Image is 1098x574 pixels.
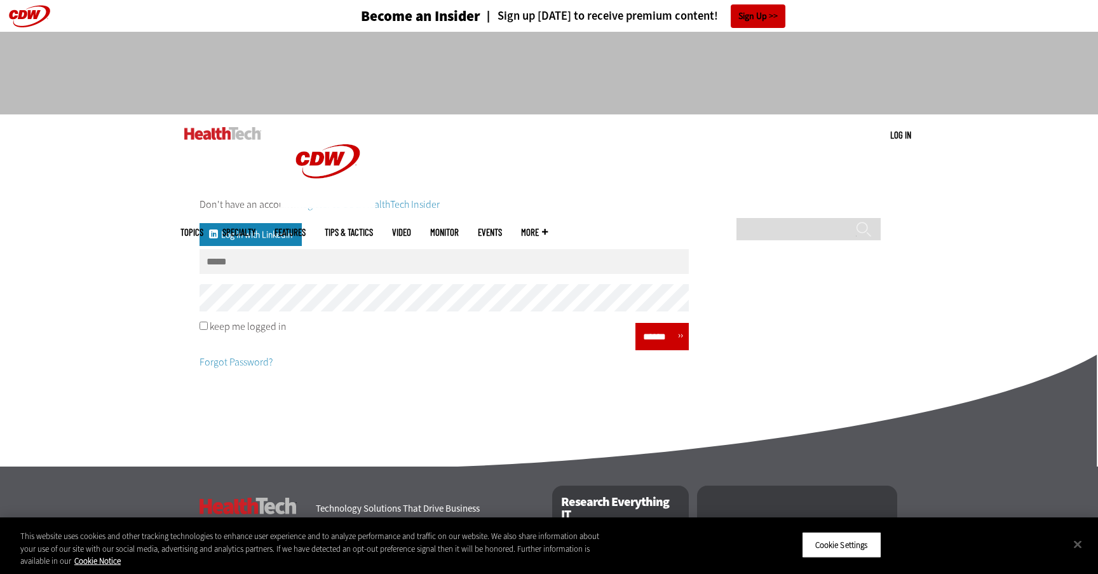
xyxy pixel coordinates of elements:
[318,44,780,102] iframe: advertisement
[184,127,261,140] img: Home
[280,114,376,208] img: Home
[552,486,689,531] h2: Research Everything IT
[222,228,255,237] span: Specialty
[361,9,480,24] h3: Become an Insider
[890,129,911,140] a: Log in
[200,498,297,514] h3: HealthTech
[325,228,373,237] a: Tips & Tactics
[313,9,480,24] a: Become an Insider
[1064,530,1092,558] button: Close
[430,228,459,237] a: MonITor
[802,531,881,558] button: Cookie Settings
[274,228,306,237] a: Features
[521,228,548,237] span: More
[478,228,502,237] a: Events
[280,198,376,212] a: CDW
[890,128,911,142] div: User menu
[20,530,604,568] div: This website uses cookies and other tracking technologies to enhance user experience and to analy...
[200,355,273,369] a: Forgot Password?
[731,4,785,28] a: Sign Up
[392,228,411,237] a: Video
[480,10,718,22] a: Sign up [DATE] to receive premium content!
[180,228,203,237] span: Topics
[74,556,121,566] a: More information about your privacy
[316,504,536,514] h4: Technology Solutions That Drive Business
